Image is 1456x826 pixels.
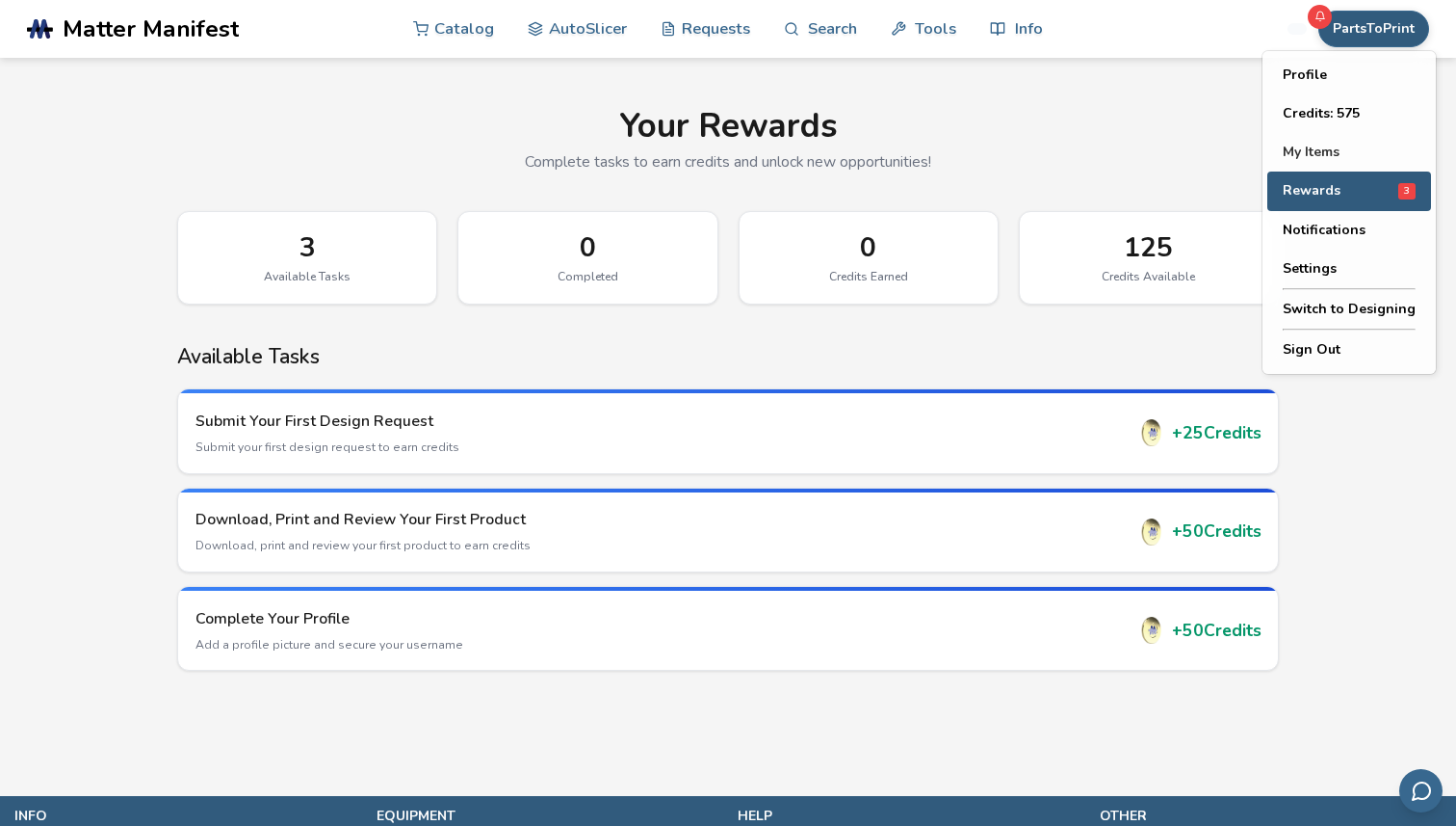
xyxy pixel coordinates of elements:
[1267,133,1431,172] button: My Items
[177,345,1279,368] h2: Available Tasks
[1138,519,1165,546] img: Mattercoin
[1138,419,1165,446] img: Mattercoin
[1138,617,1165,644] img: Mattercoin
[439,153,1017,171] p: Complete tasks to earn credits and unlock new opportunities!
[738,806,1080,826] p: help
[195,537,1125,554] p: Download, print and review your first product to earn credits
[177,107,1279,146] h1: Your Rewards
[1267,250,1431,288] button: Settings
[760,270,977,283] div: Credits Earned
[195,509,1125,530] h3: Download, Print and Review Your First Product
[1398,183,1416,200] span: 3
[1138,617,1261,644] div: + 50 Credits
[195,636,1125,653] p: Add a profile picture and secure your username
[198,270,416,283] div: Available Tasks
[1267,331,1431,369] button: Sign Out
[1399,769,1443,813] button: Send feedback via email
[1040,270,1258,283] div: Credits Available
[479,232,696,263] div: 0
[760,232,977,263] div: 0
[377,806,719,826] p: equipment
[63,15,239,42] span: Matter Manifest
[1318,11,1429,47] button: PartsToPrint
[1138,419,1261,446] div: + 25 Credits
[479,270,696,283] div: Completed
[1267,56,1431,94] button: Profile
[1100,806,1443,826] p: other
[1283,223,1365,238] span: Notifications
[1267,290,1431,329] button: Switch to Designing
[198,232,416,263] div: 3
[1267,94,1431,133] button: Credits: 575
[1262,51,1436,374] div: PartsToPrint
[195,411,1125,432] h3: Submit Your First Design Request
[1040,232,1258,263] div: 125
[1283,183,1340,199] span: Rewards
[1138,519,1261,546] div: + 50 Credits
[14,806,357,826] p: info
[195,608,1125,629] h3: Complete Your Profile
[195,439,1125,456] p: Submit your first design request to earn credits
